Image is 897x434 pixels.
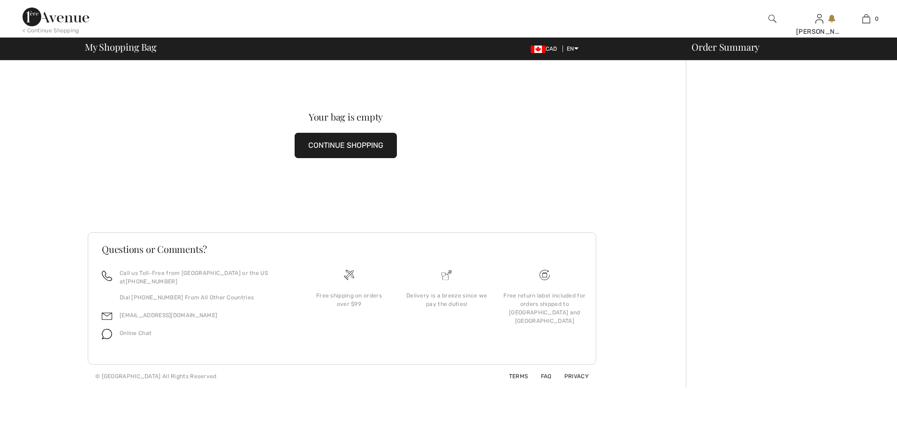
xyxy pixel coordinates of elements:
img: Free shipping on orders over $99 [540,270,550,280]
h3: Questions or Comments? [102,244,582,254]
span: My Shopping Bag [85,42,157,52]
img: 1ère Avenue [23,8,89,26]
span: EN [567,46,578,52]
div: Order Summary [680,42,891,52]
img: My Bag [862,13,870,24]
span: Online Chat [120,330,152,336]
img: chat [102,329,112,339]
div: Free return label included for orders shipped to [GEOGRAPHIC_DATA] and [GEOGRAPHIC_DATA] [503,291,586,325]
a: FAQ [530,373,552,380]
a: Sign In [815,14,823,23]
img: My Info [815,13,823,24]
img: search the website [768,13,776,24]
a: [PHONE_NUMBER] [126,278,177,285]
img: call [102,271,112,281]
a: [EMAIL_ADDRESS][DOMAIN_NAME] [120,312,217,319]
div: [PERSON_NAME] [796,27,842,37]
div: © [GEOGRAPHIC_DATA] All Rights Reserved [95,372,217,381]
a: Terms [498,373,528,380]
img: email [102,311,112,321]
a: Privacy [553,373,589,380]
button: CONTINUE SHOPPING [295,133,397,158]
div: Your bag is empty [114,112,578,122]
a: 0 [843,13,889,24]
div: Free shipping on orders over $99 [308,291,390,308]
div: Delivery is a breeze since we pay the duties! [405,291,488,308]
p: Call us Toll-Free from [GEOGRAPHIC_DATA] or the US at [120,269,289,286]
div: < Continue Shopping [23,26,79,35]
img: Canadian Dollar [531,46,546,53]
p: Dial [PHONE_NUMBER] From All Other Countries [120,293,289,302]
img: Free shipping on orders over $99 [344,270,354,280]
span: 0 [875,15,879,23]
img: Delivery is a breeze since we pay the duties! [441,270,452,280]
span: CAD [531,46,561,52]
